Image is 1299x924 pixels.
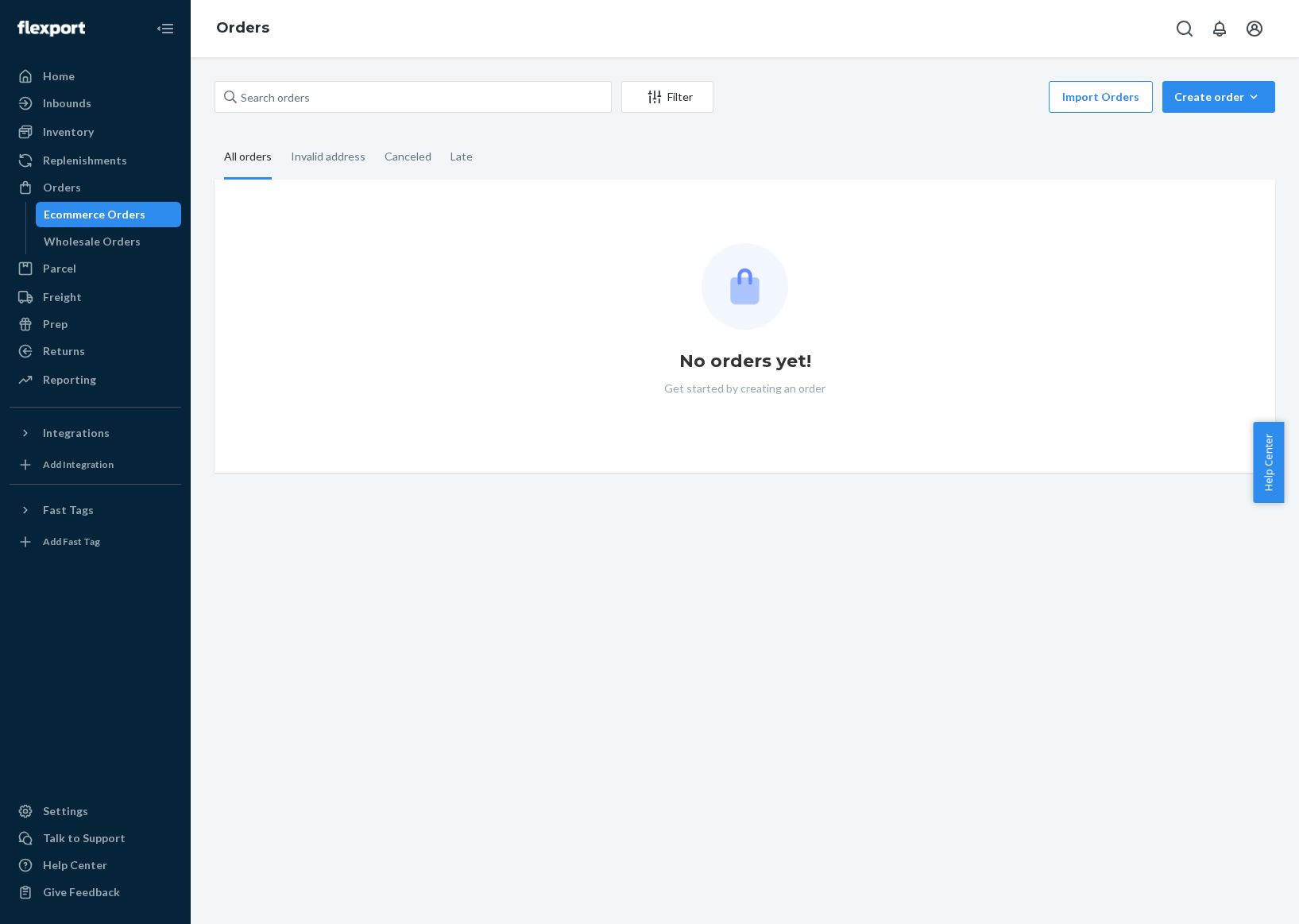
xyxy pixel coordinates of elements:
[36,229,182,254] a: Wholesale Orders
[43,857,107,873] div: Help Center
[215,81,612,113] input: Search orders
[1174,89,1263,105] div: Create order
[10,880,181,905] button: Give Feedback
[1049,81,1153,113] button: Import Orders
[224,136,272,180] div: All orders
[1162,81,1275,113] button: Create order
[10,798,181,824] a: Settings
[10,64,181,89] a: Home
[43,803,88,819] div: Settings
[216,19,269,37] a: Orders
[10,367,181,392] a: Reporting
[43,68,75,84] div: Home
[10,529,181,555] a: Add Fast Tag
[43,535,100,548] div: Add Fast Tag
[385,136,431,177] div: Canceled
[621,81,713,113] button: Filter
[43,316,68,332] div: Prep
[10,256,181,281] a: Parcel
[43,95,91,111] div: Inbounds
[43,372,96,388] div: Reporting
[1204,13,1235,44] button: Open notifications
[10,91,181,116] a: Inbounds
[43,343,85,359] div: Returns
[702,243,788,330] img: Empty list
[622,89,713,105] div: Filter
[44,207,145,222] div: Ecommerce Orders
[44,234,141,249] div: Wholesale Orders
[450,136,473,177] div: Late
[43,884,120,900] div: Give Feedback
[10,497,181,523] button: Fast Tags
[17,21,85,37] img: Flexport logo
[36,202,182,227] a: Ecommerce Orders
[10,825,181,851] a: Talk to Support
[43,124,94,140] div: Inventory
[10,852,181,878] a: Help Center
[679,349,811,374] h1: No orders yet!
[10,452,181,477] a: Add Integration
[291,136,365,177] div: Invalid address
[10,148,181,173] a: Replenishments
[10,311,181,337] a: Prep
[43,261,76,276] div: Parcel
[10,284,181,310] a: Freight
[43,502,94,518] div: Fast Tags
[1253,422,1284,503] button: Help Center
[1169,13,1200,44] button: Open Search Box
[43,153,127,168] div: Replenishments
[43,830,126,846] div: Talk to Support
[10,119,181,145] a: Inventory
[664,381,825,396] p: Get started by creating an order
[43,289,82,305] div: Freight
[203,6,282,52] ol: breadcrumbs
[10,338,181,364] a: Returns
[1239,13,1270,44] button: Open account menu
[10,420,181,446] button: Integrations
[43,180,81,195] div: Orders
[43,425,110,441] div: Integrations
[43,458,114,471] div: Add Integration
[10,175,181,200] a: Orders
[149,13,181,44] button: Close Navigation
